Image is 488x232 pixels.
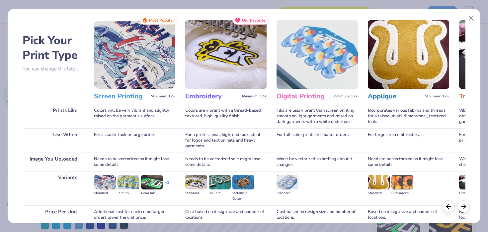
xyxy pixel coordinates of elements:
[94,128,175,153] div: For a classic look or large order.
[185,175,207,189] img: Standard
[277,104,358,128] div: Inks are less vibrant than screen printing; smooth on light garments and raised on dark garments ...
[368,205,449,224] div: Based on design size and number of locations.
[368,190,390,196] div: Standard
[185,190,207,196] div: Standard
[23,66,84,72] p: You can change this later.
[277,190,298,196] div: Standard
[242,94,267,99] span: Minimum: 12+
[209,190,231,196] div: 3D Puff
[23,33,84,62] h2: Pick Your Print Type
[277,128,358,153] div: For full-color prints or smaller orders.
[459,190,481,196] div: Direct-to-film
[165,180,169,191] div: + 3
[232,175,254,189] img: Metallic & Glitter
[185,128,267,153] div: For a professional, high-end look; ideal for logos and text on hats and heavy garments.
[368,104,449,128] div: Incorporates various fabrics and threads for a raised, multi-dimensional, textured look.
[23,153,84,171] div: Image You Uploaded
[185,92,239,101] h3: Embroidery
[391,190,413,196] div: Sublimated
[149,18,174,23] span: Most Popular
[333,94,358,99] span: Minimum: 12+
[94,190,116,196] div: Standard
[368,153,449,171] div: Needs to be vectorized so it might lose some details
[94,92,148,101] h3: Screen Printing
[185,104,267,128] div: Colors are vibrant with a thread-based textured, high-quality finish.
[277,205,358,224] div: Cost based on design size and number of locations.
[23,128,84,153] div: Use When
[277,92,331,101] h3: Digital Printing
[368,175,390,189] img: Standard
[425,94,449,99] span: Minimum: 12+
[242,18,266,23] span: Our Favorite
[232,190,254,202] div: Metallic & Glitter
[94,20,175,89] img: Screen Printing
[277,175,298,189] img: Standard
[151,94,175,99] span: Minimum: 12+
[368,20,449,89] img: Applique
[459,175,481,189] img: Direct-to-film
[94,205,175,224] div: Additional cost for each color; larger orders lower the unit price.
[23,205,84,224] div: Price Per Unit
[185,205,267,224] div: Cost based on design size and number of locations.
[94,175,116,189] img: Standard
[185,20,267,89] img: Embroidery
[23,104,84,128] div: Prints Like
[94,153,175,171] div: Needs to be vectorized so it might lose some details
[368,128,449,153] div: For large-area embroidery.
[277,153,358,171] div: Won't be vectorized so nothing about it changes
[141,175,163,189] img: Neon Ink
[465,12,478,25] button: Close
[277,20,358,89] img: Digital Printing
[391,175,413,189] img: Sublimated
[209,175,231,189] img: 3D Puff
[94,104,175,128] div: Colors will be very vibrant and slightly raised on the garment's surface.
[23,171,84,205] div: Variants
[368,92,422,101] h3: Applique
[141,190,163,196] div: Neon Ink
[118,190,139,196] div: Puff Ink
[118,175,139,189] img: Puff Ink
[185,153,267,171] div: Needs to be vectorized so it might lose some details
